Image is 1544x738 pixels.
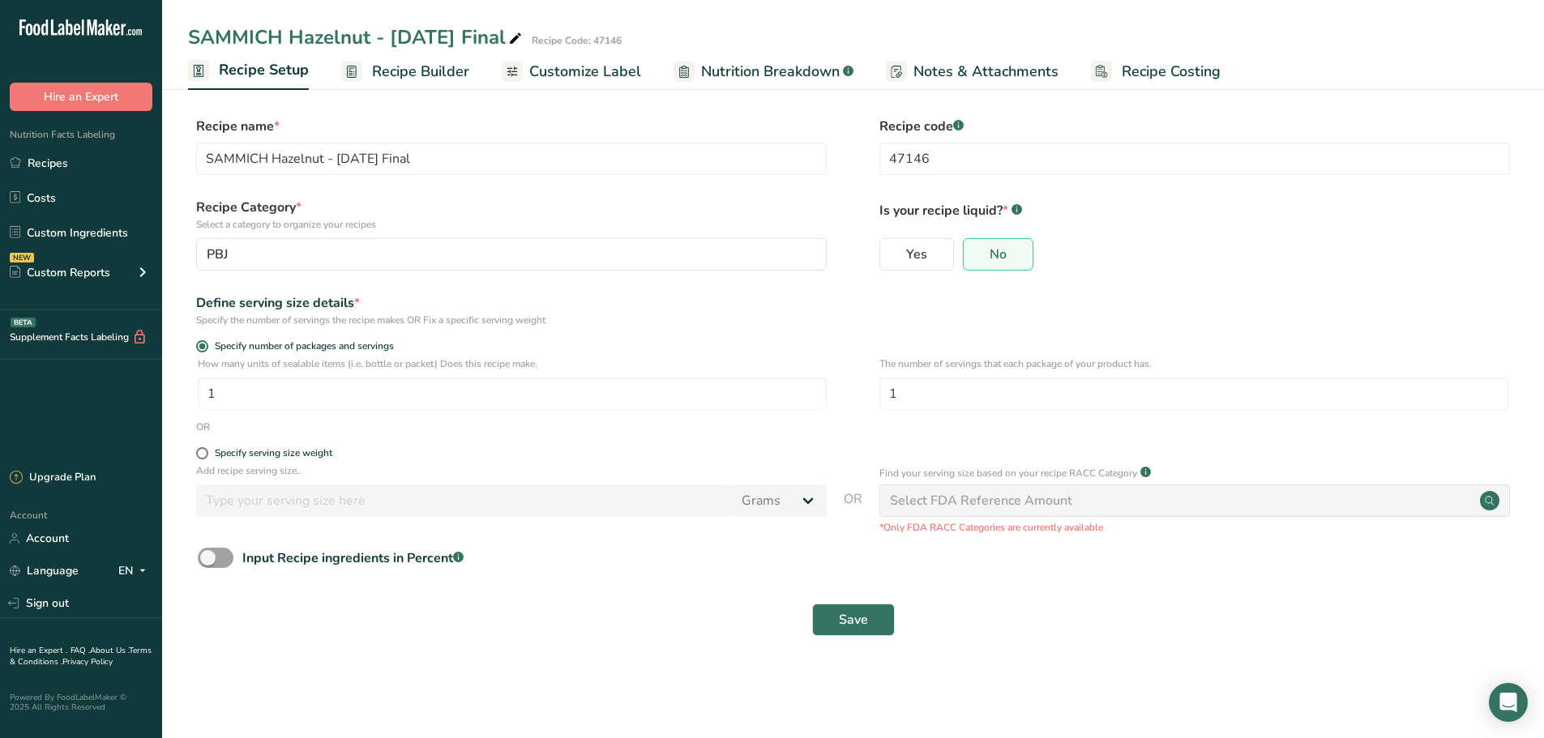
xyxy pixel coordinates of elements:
a: Privacy Policy [62,656,113,668]
div: Specify serving size weight [215,447,332,459]
input: Type your serving size here [196,484,732,517]
span: Specify number of packages and servings [208,340,394,352]
a: Recipe Costing [1091,53,1221,90]
div: Custom Reports [10,264,110,281]
label: Recipe code [879,117,1510,136]
div: Define serving size details [196,293,827,313]
p: Is your recipe liquid? [879,198,1510,220]
div: Open Intercom Messenger [1489,683,1528,722]
span: Recipe Costing [1122,61,1221,83]
div: Recipe Code: 47146 [532,33,622,48]
span: Recipe Setup [219,59,309,81]
a: Terms & Conditions . [10,645,152,668]
a: Recipe Builder [341,53,469,90]
button: PBJ [196,238,827,271]
label: Recipe Category [196,198,827,232]
span: Save [839,610,868,629]
input: Type your recipe code here [879,143,1510,175]
input: Type your recipe name here [196,143,827,175]
span: Customize Label [529,61,641,83]
div: Specify the number of servings the recipe makes OR Fix a specific serving weight [196,313,827,327]
button: Hire an Expert [10,83,152,111]
div: Upgrade Plan [10,470,96,486]
div: BETA [11,318,36,327]
p: Find your serving size based on your recipe RACC Category [879,466,1137,480]
p: Select a category to organize your recipes [196,217,827,232]
div: NEW [10,253,34,262]
a: FAQ . [71,645,90,656]
a: Notes & Attachments [886,53,1059,90]
div: EN [118,561,152,581]
a: About Us . [90,645,129,656]
p: Add recipe serving size.. [196,463,827,478]
div: Powered By FoodLabelMaker © 2025 All Rights Reserved [10,693,152,712]
span: Notes & Attachments [913,61,1059,83]
div: Select FDA Reference Amount [890,491,1072,510]
div: SAMMICH Hazelnut - [DATE] Final [188,23,525,52]
a: Language [10,557,79,585]
span: No [990,246,1007,262]
span: OR [844,489,862,535]
a: Nutrition Breakdown [674,53,853,90]
span: Nutrition Breakdown [701,61,840,83]
div: OR [196,420,210,434]
a: Recipe Setup [188,52,309,91]
p: How many units of sealable items (i.e. bottle or packet) Does this recipe make. [198,356,827,371]
a: Hire an Expert . [10,645,67,656]
p: *Only FDA RACC Categories are currently available [879,520,1510,535]
a: Customize Label [502,53,641,90]
div: Input Recipe ingredients in Percent [242,548,464,568]
button: Save [812,604,895,636]
span: Yes [906,246,927,262]
span: Recipe Builder [372,61,469,83]
span: PBJ [207,245,228,264]
p: The number of servings that each package of your product has. [879,356,1508,371]
label: Recipe name [196,117,827,136]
